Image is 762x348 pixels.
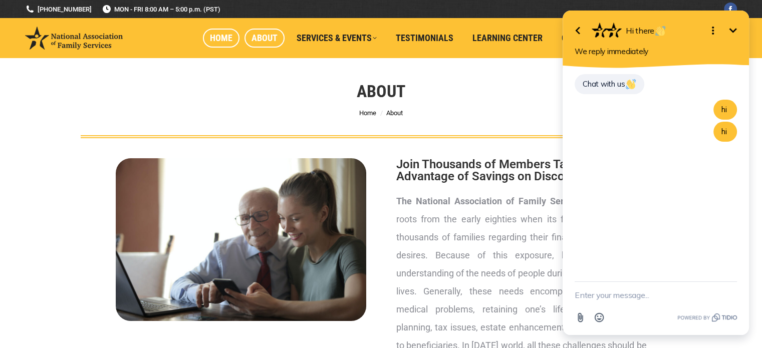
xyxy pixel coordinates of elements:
img: 👋 [106,26,116,36]
a: Home [359,109,376,117]
span: Testimonials [396,33,453,44]
span: Chat with us [33,79,87,89]
button: Minimize [173,21,193,41]
a: About [244,29,285,48]
button: Open Emoji picker [40,308,59,327]
img: About National Association of Family Services [116,158,366,321]
span: Learning Center [472,33,543,44]
span: We reply immediately [25,47,99,56]
span: hi [172,127,177,136]
img: National Association of Family Services [25,27,123,50]
span: Services & Events [297,33,377,44]
button: Attach file button [21,308,40,327]
span: About [386,109,403,117]
a: Powered by Tidio. [128,311,187,323]
span: Hi there [76,26,117,36]
a: Testimonials [389,29,460,48]
a: Home [203,29,239,48]
h2: Join Thousands of Members Taking Advantage of Savings on Discounted Benefits [396,158,647,182]
textarea: New message [25,282,187,308]
a: [PHONE_NUMBER] [25,5,92,14]
button: Open options [153,21,173,41]
span: MON - FRI 8:00 AM – 5:00 p.m. (PST) [102,5,220,14]
span: hi [172,105,177,114]
a: Learning Center [465,29,550,48]
h1: About [357,80,405,102]
span: About [251,33,278,44]
strong: The National Association of Family Services (NAFS) [396,196,619,206]
span: Home [210,33,232,44]
img: 👋 [76,79,86,89]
